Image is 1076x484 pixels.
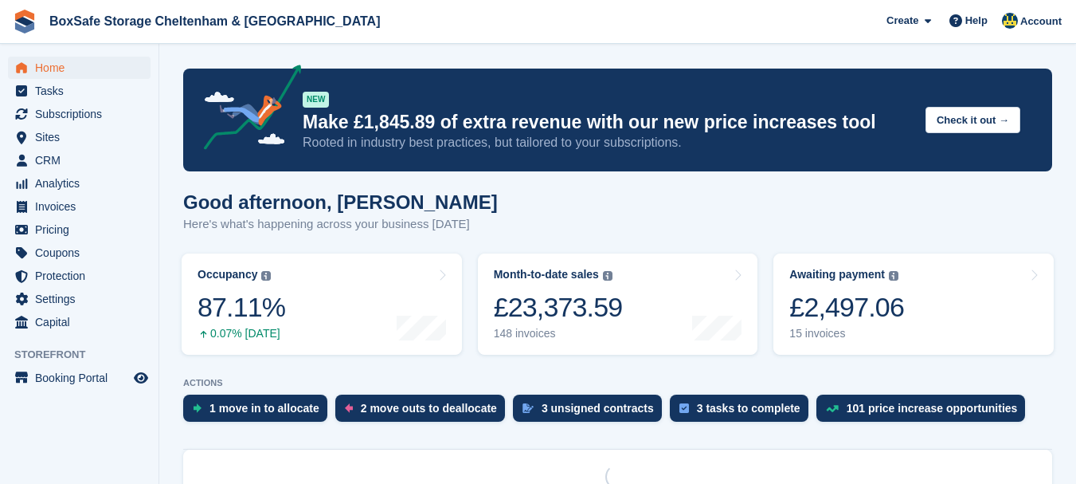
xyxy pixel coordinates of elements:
span: Settings [35,288,131,310]
button: Check it out → [925,107,1020,133]
a: Awaiting payment £2,497.06 15 invoices [773,254,1054,355]
span: Tasks [35,80,131,102]
a: BoxSafe Storage Cheltenham & [GEOGRAPHIC_DATA] [43,8,386,34]
span: Coupons [35,242,131,264]
a: Month-to-date sales £23,373.59 148 invoices [478,254,758,355]
p: ACTIONS [183,378,1052,388]
a: menu [8,172,151,195]
a: Occupancy 87.11% 0.07% [DATE] [182,254,462,355]
a: menu [8,149,151,171]
a: menu [8,218,151,241]
span: Storefront [14,347,158,363]
img: icon-info-grey-7440780725fd019a000dd9b08b2336e03edf1995a4989e88bcd33f0948082b44.svg [261,271,271,281]
a: menu [8,80,151,102]
div: £23,373.59 [494,291,623,324]
div: 15 invoices [789,327,904,340]
div: 1 move in to allocate [209,402,319,415]
div: NEW [303,92,329,108]
a: menu [8,103,151,125]
div: Awaiting payment [789,268,885,281]
div: 3 unsigned contracts [542,402,654,415]
div: 3 tasks to complete [697,402,800,415]
div: 2 move outs to deallocate [361,402,497,415]
div: 87.11% [198,291,285,324]
span: Subscriptions [35,103,131,125]
span: Booking Portal [35,367,131,389]
img: task-75834270c22a3079a89374b754ae025e5fb1db73e45f91037f5363f120a921f8.svg [679,403,689,413]
div: Month-to-date sales [494,268,599,281]
a: 3 tasks to complete [670,395,816,430]
div: 148 invoices [494,327,623,340]
a: 2 move outs to deallocate [335,395,513,430]
span: Account [1020,14,1062,30]
img: icon-info-grey-7440780725fd019a000dd9b08b2336e03edf1995a4989e88bcd33f0948082b44.svg [603,271,612,281]
span: Capital [35,311,131,333]
p: Rooted in industry best practices, but tailored to your subscriptions. [303,134,913,151]
a: menu [8,367,151,389]
img: move_ins_to_allocate_icon-fdf77a2bb77ea45bf5b3d319d69a93e2d87916cf1d5bf7949dd705db3b84f3ca.svg [193,403,202,413]
img: stora-icon-8386f47178a22dfd0bd8f6a31ec36ba5ce8667c1dd55bd0f319d3a0aa187defe.svg [13,10,37,33]
img: contract_signature_icon-13c848040528278c33f63329250d36e43548de30e8caae1d1a13099fd9432cc5.svg [522,403,534,413]
p: Make £1,845.89 of extra revenue with our new price increases tool [303,111,913,134]
div: 0.07% [DATE] [198,327,285,340]
div: £2,497.06 [789,291,904,324]
a: 3 unsigned contracts [513,395,670,430]
img: price_increase_opportunities-93ffe204e8149a01c8c9dc8f82e8f89637d9d84a8eef4429ea346261dce0b2c0.svg [826,405,839,412]
span: Analytics [35,172,131,195]
a: menu [8,265,151,287]
div: Occupancy [198,268,257,281]
img: Kim Virabi [1002,13,1018,29]
a: menu [8,288,151,310]
p: Here's what's happening across your business [DATE] [183,215,498,234]
h1: Good afternoon, [PERSON_NAME] [183,191,498,213]
span: CRM [35,149,131,171]
img: price-adjustments-announcement-icon-8257ccfd72463d97f412b2fc003d46551f7dbcb40ab6d574587a9cd5c0d94... [190,65,302,155]
a: menu [8,311,151,333]
a: menu [8,242,151,264]
a: menu [8,57,151,79]
span: Create [886,13,918,29]
span: Invoices [35,195,131,218]
a: 101 price increase opportunities [816,395,1034,430]
div: 101 price increase opportunities [847,402,1018,415]
img: icon-info-grey-7440780725fd019a000dd9b08b2336e03edf1995a4989e88bcd33f0948082b44.svg [889,271,898,281]
img: move_outs_to_deallocate_icon-f764333ba52eb49d3ac5e1228854f67142a1ed5810a6f6cc68b1a99e826820c5.svg [345,403,353,413]
a: menu [8,126,151,148]
span: Help [965,13,988,29]
span: Sites [35,126,131,148]
a: 1 move in to allocate [183,395,335,430]
span: Protection [35,265,131,287]
a: menu [8,195,151,218]
a: Preview store [131,368,151,388]
span: Home [35,57,131,79]
span: Pricing [35,218,131,241]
